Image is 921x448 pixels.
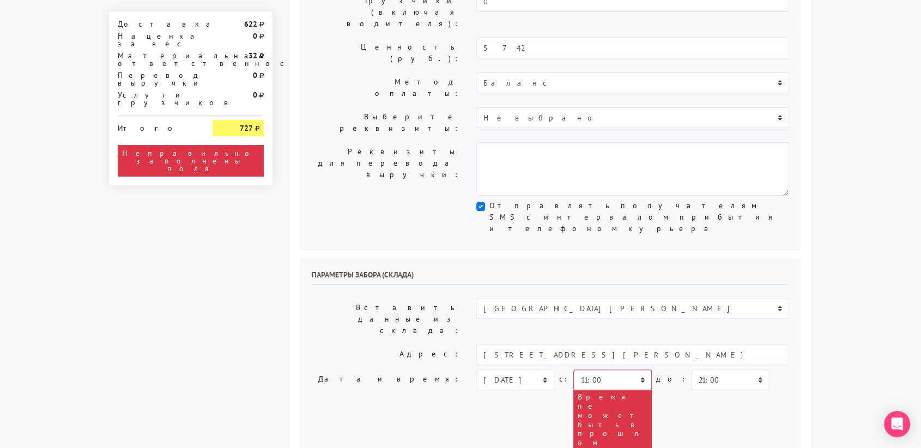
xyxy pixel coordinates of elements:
[304,38,468,68] label: Ценность (руб.):
[244,19,257,29] strong: 622
[656,370,687,389] label: до:
[110,71,204,87] div: Перевод выручки
[249,51,257,60] strong: 32
[559,370,569,389] label: c:
[253,90,257,100] strong: 0
[489,200,789,234] label: Отправлять получателям SMS с интервалом прибытия и телефоном курьера
[884,411,910,437] div: Open Intercom Messenger
[118,145,264,177] div: Неправильно заполнены поля
[312,270,789,285] h6: Параметры забора (склада)
[118,120,196,132] div: Итого
[253,70,257,80] strong: 0
[304,107,468,138] label: Выберите реквизиты:
[110,91,204,106] div: Услуги грузчиков
[240,123,253,133] strong: 727
[253,31,257,41] strong: 0
[304,298,468,340] label: Вставить данные из склада:
[304,72,468,103] label: Метод оплаты:
[110,52,204,67] div: Материальная ответственность
[110,32,204,47] div: Наценка за вес
[304,142,468,196] label: Реквизиты для перевода выручки:
[110,20,204,28] div: Доставка
[304,344,468,365] label: Адрес:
